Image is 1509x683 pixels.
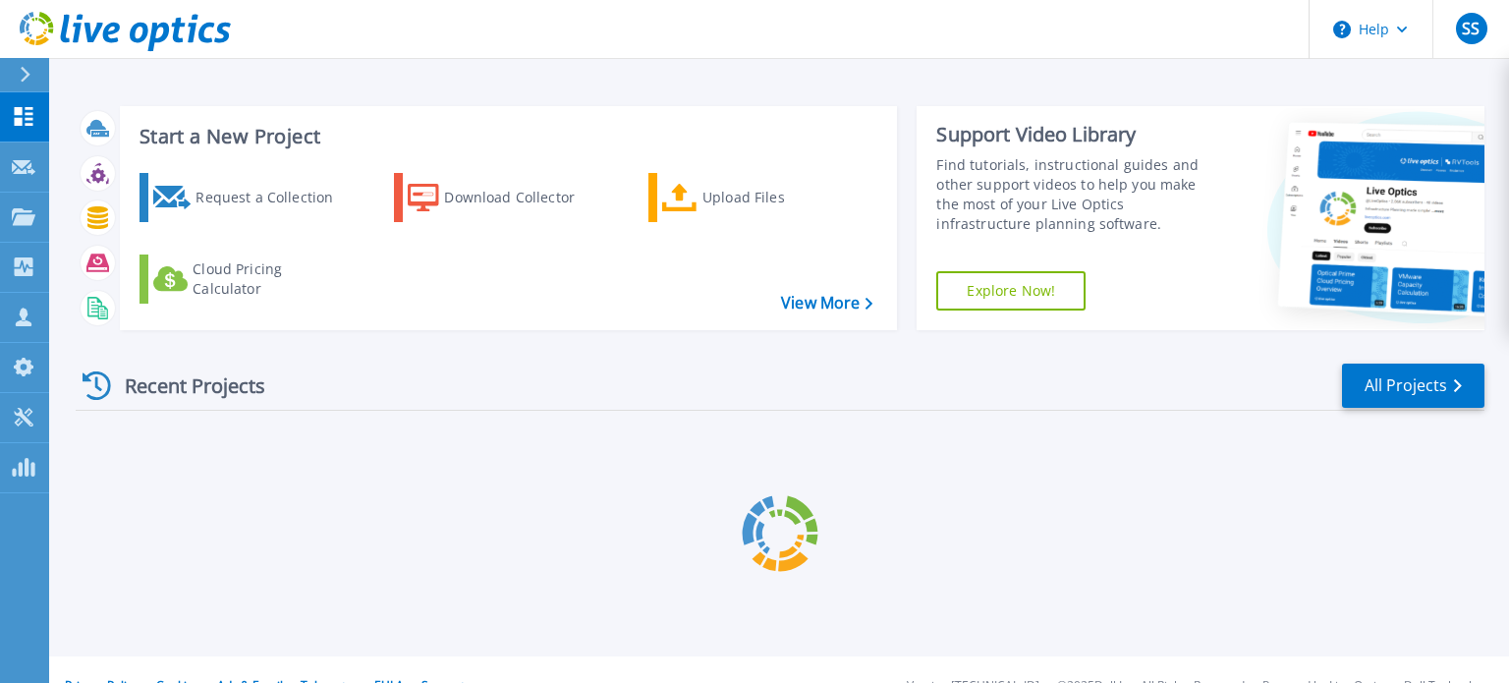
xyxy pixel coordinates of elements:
div: Upload Files [702,178,860,217]
div: Find tutorials, instructional guides and other support videos to help you make the most of your L... [936,155,1221,234]
a: Explore Now! [936,271,1086,311]
div: Recent Projects [76,362,292,410]
a: All Projects [1342,364,1484,408]
a: Upload Files [648,173,867,222]
a: Download Collector [394,173,613,222]
span: SS [1462,21,1480,36]
div: Request a Collection [196,178,353,217]
h3: Start a New Project [140,126,872,147]
a: Request a Collection [140,173,359,222]
div: Cloud Pricing Calculator [193,259,350,299]
a: Cloud Pricing Calculator [140,255,359,304]
div: Support Video Library [936,122,1221,147]
div: Download Collector [444,178,601,217]
a: View More [781,294,872,313]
